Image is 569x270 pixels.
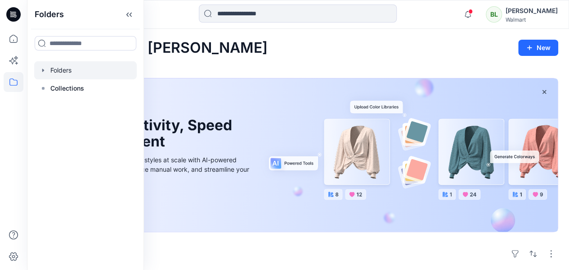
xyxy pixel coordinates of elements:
[518,40,558,56] button: New
[506,16,558,23] div: Walmart
[486,6,502,23] div: BL
[49,155,251,183] div: Explore ideas faster and recolor styles at scale with AI-powered tools that boost creativity, red...
[49,194,251,212] a: Discover more
[38,40,268,56] h2: Welcome back, [PERSON_NAME]
[50,83,84,94] p: Collections
[506,5,558,16] div: [PERSON_NAME]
